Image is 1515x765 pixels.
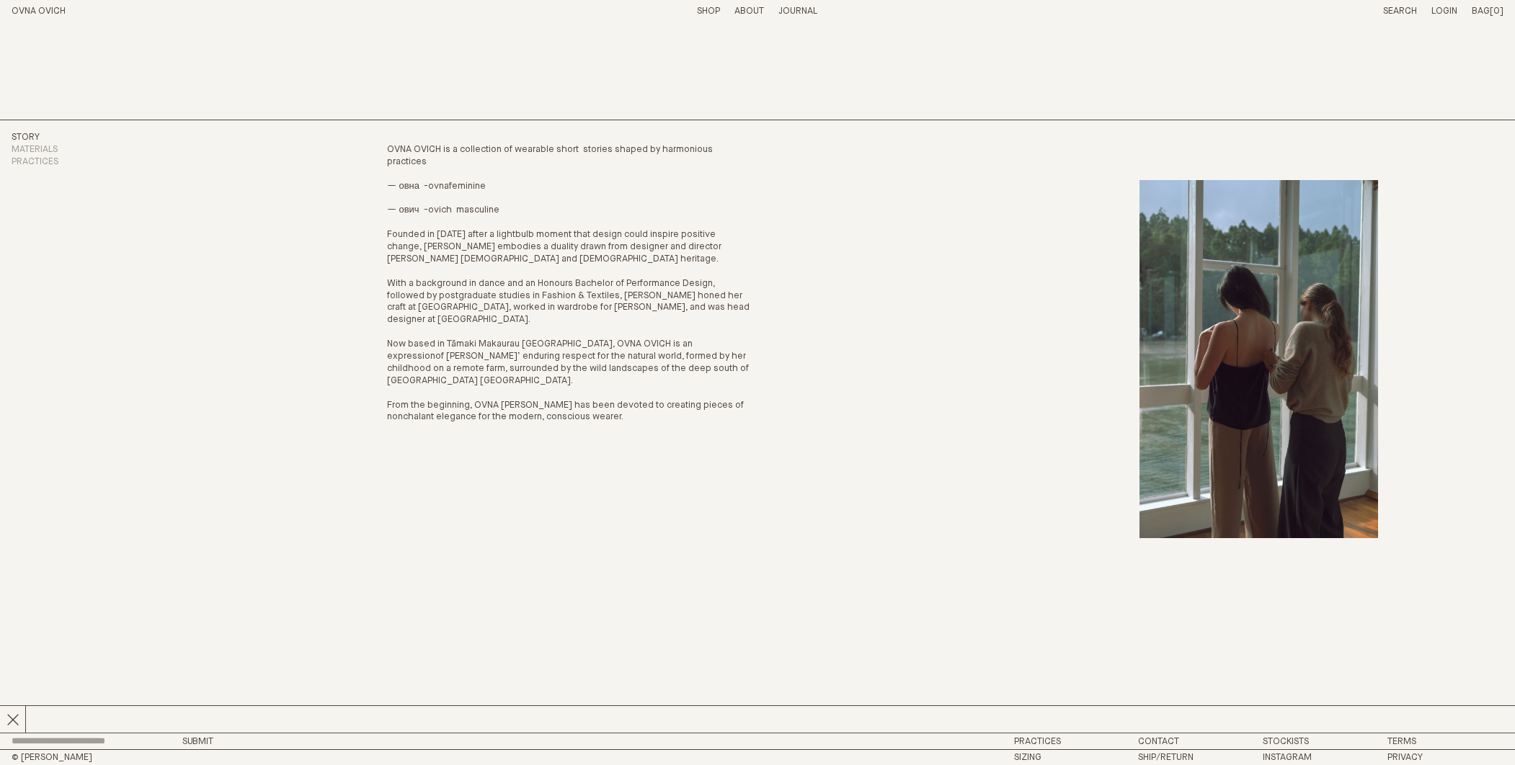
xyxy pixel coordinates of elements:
[428,205,452,215] strong: ovich
[449,182,486,191] span: feminine
[778,6,817,16] a: Journal
[1383,6,1417,16] a: Search
[387,339,693,361] span: Now based in Tāmaki Makaurau [GEOGRAPHIC_DATA], OVNA OVICH is an expression
[12,753,376,762] h2: © [PERSON_NAME]
[387,230,721,264] span: Founded in [DATE] after a lightbulb moment that design could inspire positive change, [PERSON_NAM...
[734,6,764,18] summary: About
[387,401,744,422] span: From the beginning, OVNA [PERSON_NAME] has been devoted to creating pieces of nonchalant elegance...
[12,133,40,142] a: Story
[1263,753,1312,762] a: Instagram
[697,6,720,16] a: Shop
[1014,753,1041,762] a: Sizing
[387,279,750,325] span: With a background in dance and an Honours Bachelor of Performance Design, followed by postgraduat...
[387,144,752,169] p: OVNA OVICH is a collection of wearable short stories shaped by harmonious practices
[1014,737,1061,746] a: Practices
[399,205,499,215] span: ович - masculine
[1387,753,1423,762] a: Privacy
[1263,737,1309,746] a: Stockists
[1431,6,1457,16] a: Login
[1387,737,1416,746] a: Terms
[182,737,213,746] button: Submit
[387,352,749,385] span: of [PERSON_NAME]’ enduring respect for the natural world, formed by her childhood on a remote far...
[12,6,66,16] a: Home
[387,205,396,215] span: —
[12,145,58,154] a: Materials
[428,182,449,191] em: ovna
[387,182,428,191] span: — овна -
[1490,6,1503,16] span: [0]
[1138,737,1179,746] a: Contact
[12,157,58,166] a: Practices
[1138,753,1194,762] a: Ship/Return
[1472,6,1490,16] span: Bag
[387,229,752,424] div: Page 4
